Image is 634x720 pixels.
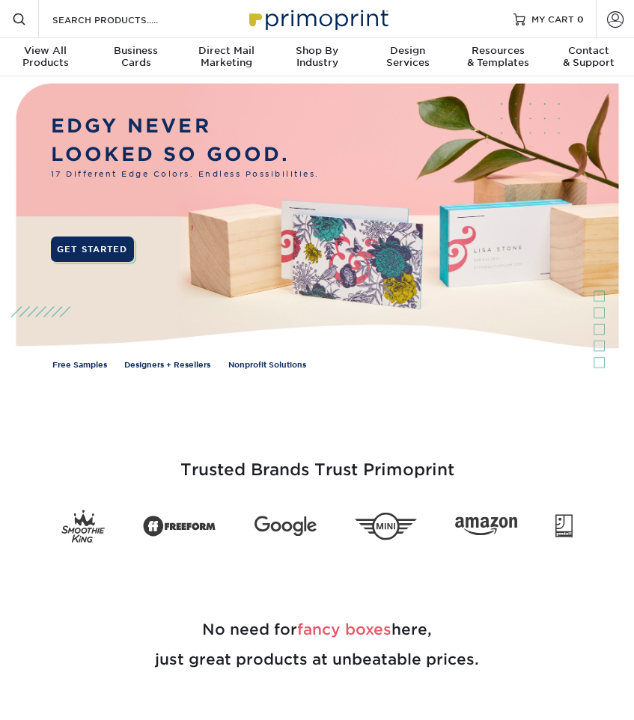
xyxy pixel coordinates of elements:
a: Designers + Resellers [124,359,210,370]
input: SEARCH PRODUCTS..... [51,10,197,28]
img: Google [254,516,317,536]
h2: No need for here, just great products at unbeatable prices. [11,579,623,710]
div: & Templates [453,45,543,69]
a: BusinessCards [91,38,181,78]
span: MY CART [531,13,574,25]
a: DesignServices [362,38,453,78]
span: Direct Mail [181,45,272,57]
p: EDGY NEVER [51,112,320,140]
img: Goodwill [555,514,573,538]
div: Industry [272,45,362,69]
span: Business [91,45,181,57]
a: Contact& Support [543,38,634,78]
span: 0 [577,13,584,24]
span: Shop By [272,45,362,57]
a: Free Samples [52,359,107,370]
span: Resources [453,45,543,57]
img: Freeform [143,510,216,543]
p: LOOKED SO GOOD. [51,140,320,168]
img: Primoprint [243,2,392,34]
span: 17 Different Edge Colors. Endless Possibilities. [51,168,320,180]
span: fancy boxes [297,620,391,638]
span: Design [362,45,453,57]
div: & Support [543,45,634,69]
div: Marketing [181,45,272,69]
a: GET STARTED [51,237,134,261]
a: Shop ByIndustry [272,38,362,78]
a: Resources& Templates [453,38,543,78]
img: Amazon [455,517,517,536]
div: Services [362,45,453,69]
div: Cards [91,45,181,69]
h3: Trusted Brands Trust Primoprint [11,424,623,498]
img: Smoothie King [61,510,105,543]
img: Mini [355,513,417,540]
a: Direct MailMarketing [181,38,272,78]
span: Contact [543,45,634,57]
a: Nonprofit Solutions [228,359,306,370]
